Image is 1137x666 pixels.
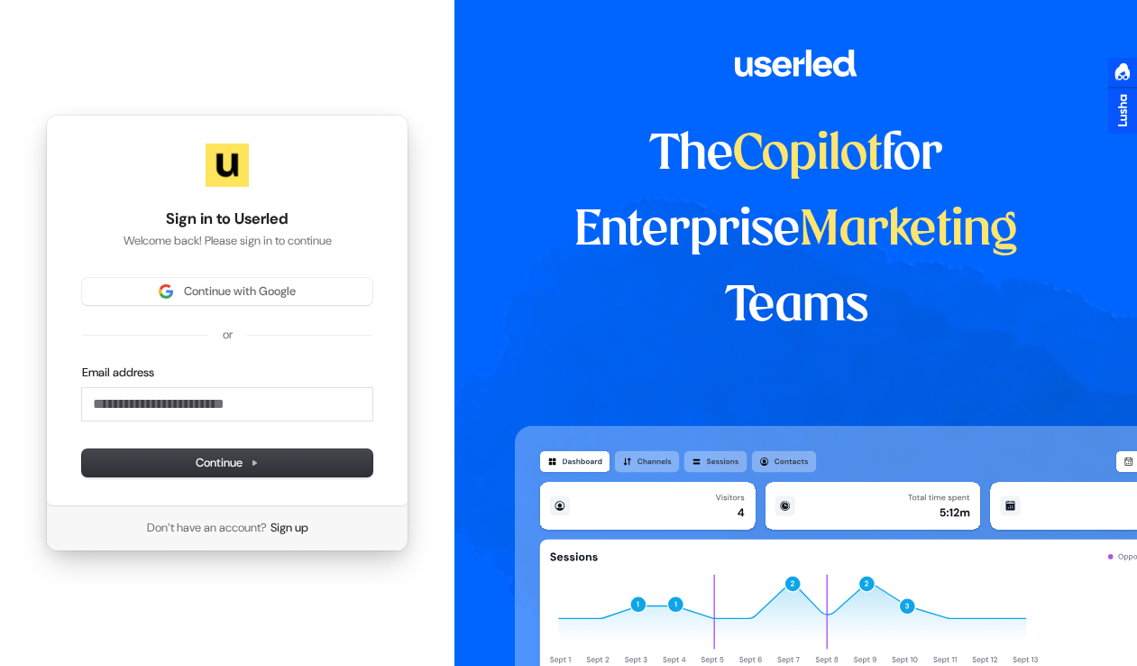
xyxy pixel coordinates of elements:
[270,520,308,536] a: Sign up
[159,284,173,299] img: Sign in with Google
[82,278,372,305] button: Sign in with GoogleContinue with Google
[515,117,1078,345] h1: The for Enterprise Teams
[147,520,267,536] span: Don’t have an account?
[184,283,296,300] span: Continue with Google
[733,132,882,179] span: Copilot
[196,455,259,471] span: Continue
[82,233,372,249] p: Welcome back! Please sign in to continue
[206,143,249,187] img: Userled
[82,449,372,476] button: Continue
[82,365,154,381] label: Email address
[82,208,372,230] h1: Sign in to Userled
[223,327,233,343] p: or
[800,208,1018,254] span: Marketing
